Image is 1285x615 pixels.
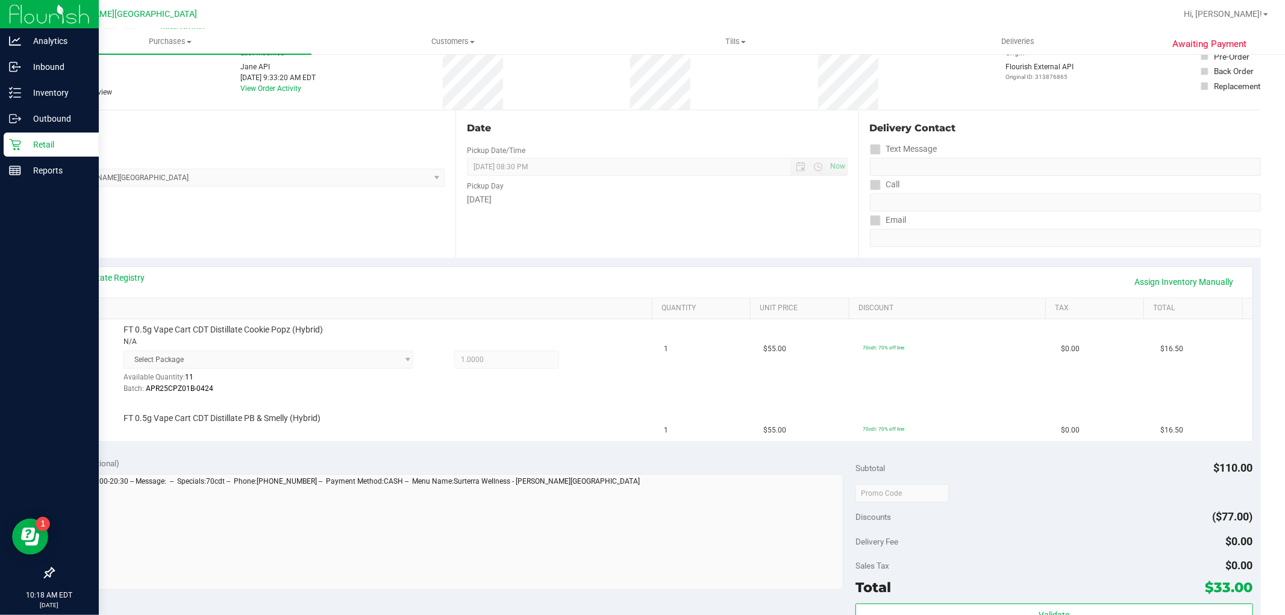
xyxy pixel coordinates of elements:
span: $0.00 [1226,535,1253,548]
a: Tax [1055,304,1139,313]
iframe: Resource center unread badge [36,517,50,531]
span: FT 0.5g Vape Cart CDT Distillate Cookie Popz (Hybrid) [123,324,323,336]
a: Purchases [29,29,311,54]
span: $0.00 [1226,559,1253,572]
span: ($77.00) [1213,510,1253,523]
span: [PERSON_NAME][GEOGRAPHIC_DATA] [49,9,198,19]
input: Format: (999) 999-9999 [870,158,1261,176]
inline-svg: Inbound [9,61,21,73]
label: Call [870,176,900,193]
a: Quantity [661,304,746,313]
span: 1 [664,425,669,436]
a: View State Registry [73,272,145,284]
div: Available Quantity: [123,369,428,392]
div: Jane API [240,61,316,72]
a: Customers [311,29,594,54]
input: Format: (999) 999-9999 [870,193,1261,211]
label: Text Message [870,140,937,158]
p: Original ID: 313876865 [1005,72,1074,81]
span: 70cdt: 70% off line [863,426,904,432]
span: $55.00 [763,425,786,436]
span: 70cdt: 70% off line [863,345,904,351]
span: 11 [185,373,193,381]
span: FT 0.5g Vape Cart CDT Distillate PB & Smelly (Hybrid) [123,413,320,424]
span: Batch: [123,384,144,393]
div: [DATE] [467,193,847,206]
p: Retail [21,137,93,152]
span: $0.00 [1061,425,1080,436]
div: Pre-Order [1214,51,1249,63]
span: Customers [312,36,593,47]
span: 1 [664,343,669,355]
div: Location [53,121,445,136]
p: [DATE] [5,601,93,610]
p: Analytics [21,34,93,48]
inline-svg: Inventory [9,87,21,99]
a: Discount [858,304,1041,313]
span: Subtotal [855,463,885,473]
span: Sales Tax [855,561,889,570]
span: N/A [123,336,137,348]
label: Pickup Day [467,181,504,192]
input: Promo Code [855,484,949,502]
span: Total [855,579,891,596]
iframe: Resource center [12,519,48,555]
p: Reports [21,163,93,178]
span: Awaiting Payment [1172,37,1246,51]
div: [DATE] 9:33:20 AM EDT [240,72,316,83]
p: 10:18 AM EDT [5,590,93,601]
a: Assign Inventory Manually [1127,272,1242,292]
inline-svg: Analytics [9,35,21,47]
span: $33.00 [1205,579,1253,596]
inline-svg: Reports [9,164,21,176]
a: SKU [71,304,648,313]
span: Purchases [29,36,311,47]
div: Delivery Contact [870,121,1261,136]
a: Tills [594,29,877,54]
span: Delivery Fee [855,537,898,546]
span: $16.50 [1160,343,1183,355]
p: Inbound [21,60,93,74]
span: Deliveries [985,36,1051,47]
inline-svg: Retail [9,139,21,151]
a: Deliveries [877,29,1159,54]
span: APR25CPZ01B-0424 [146,384,213,393]
div: Replacement [1214,80,1260,92]
label: Pickup Date/Time [467,145,525,156]
label: Email [870,211,907,229]
div: Date [467,121,847,136]
p: Inventory [21,86,93,100]
span: Discounts [855,506,891,528]
span: $0.00 [1061,343,1080,355]
p: Outbound [21,111,93,126]
div: Back Order [1214,65,1254,77]
span: $16.50 [1160,425,1183,436]
a: Unit Price [760,304,845,313]
span: Tills [595,36,876,47]
span: $55.00 [763,343,786,355]
span: Hi, [PERSON_NAME]! [1184,9,1262,19]
span: $110.00 [1214,461,1253,474]
div: Flourish External API [1005,61,1074,81]
a: Total [1154,304,1238,313]
inline-svg: Outbound [9,113,21,125]
a: View Order Activity [240,84,301,93]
